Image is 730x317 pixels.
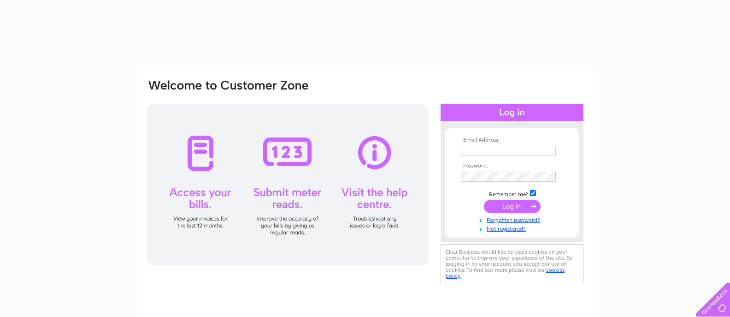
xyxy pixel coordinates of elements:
[459,189,565,198] td: Remember me?
[461,224,565,233] a: Not registered?
[484,200,541,213] input: Submit
[441,244,583,284] div: Clear Business would like to place cookies on your computer to improve your experience of the sit...
[461,215,565,224] a: Forgotten password?
[459,163,565,169] th: Password:
[459,137,565,144] th: Email Address:
[446,267,565,279] a: cookies policy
